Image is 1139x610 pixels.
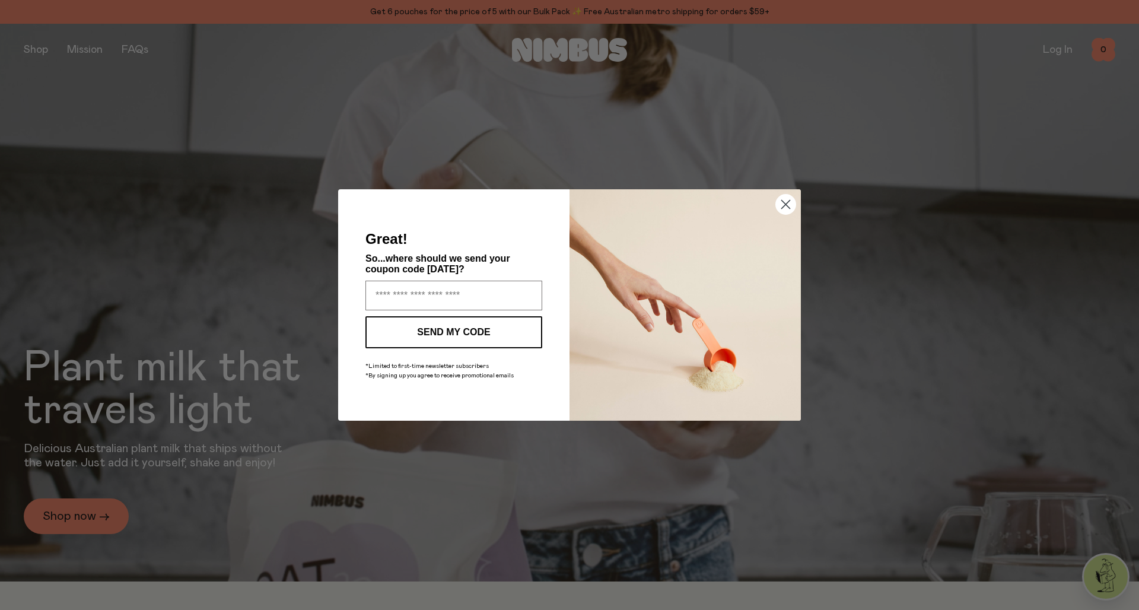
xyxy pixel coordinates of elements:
[365,316,542,348] button: SEND MY CODE
[365,373,514,379] span: *By signing up you agree to receive promotional emails
[775,194,796,215] button: Close dialog
[365,253,510,274] span: So...where should we send your coupon code [DATE]?
[365,281,542,310] input: Enter your email address
[569,189,801,421] img: c0d45117-8e62-4a02-9742-374a5db49d45.jpeg
[365,231,408,247] span: Great!
[365,363,489,369] span: *Limited to first-time newsletter subscribers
